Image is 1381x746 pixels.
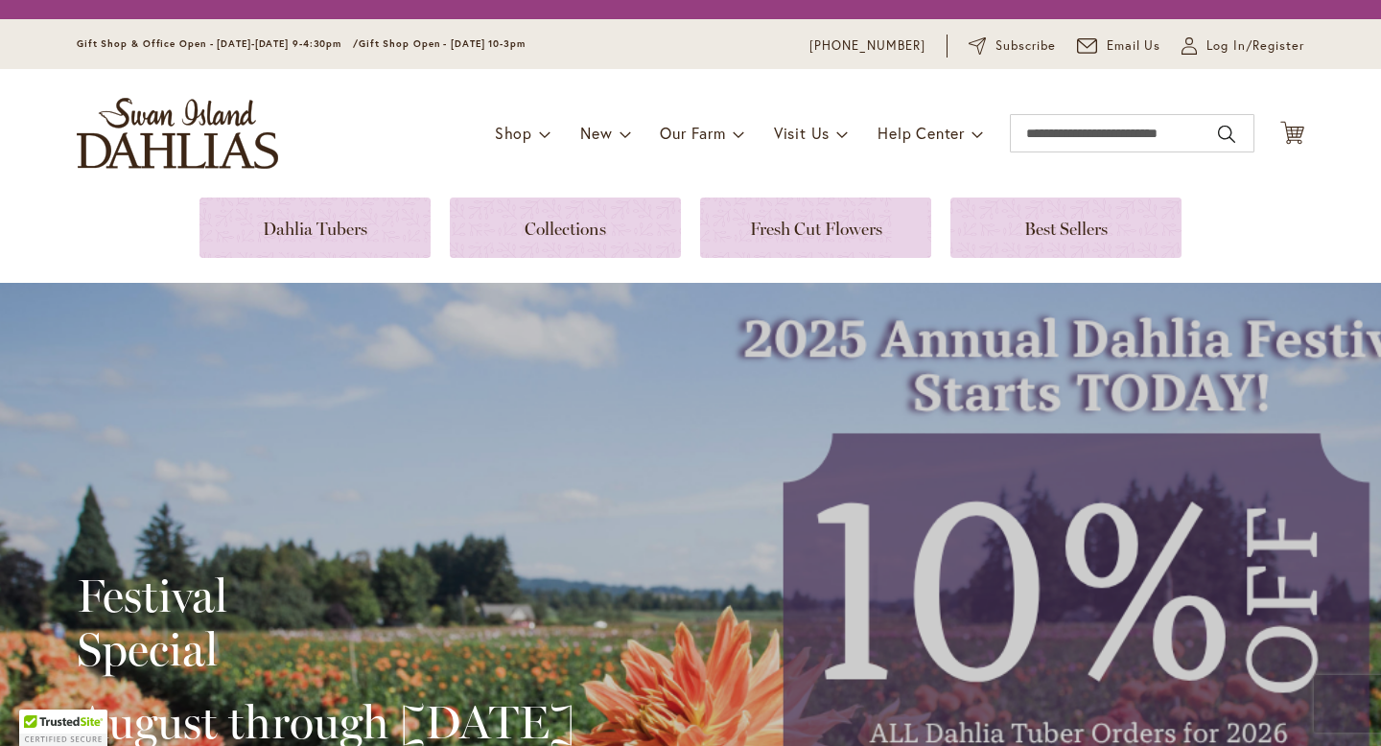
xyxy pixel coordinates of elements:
[969,36,1056,56] a: Subscribe
[1077,36,1161,56] a: Email Us
[77,569,574,676] h2: Festival Special
[774,123,830,143] span: Visit Us
[1182,36,1304,56] a: Log In/Register
[995,36,1056,56] span: Subscribe
[495,123,532,143] span: Shop
[660,123,725,143] span: Our Farm
[580,123,612,143] span: New
[77,98,278,169] a: store logo
[1107,36,1161,56] span: Email Us
[809,36,925,56] a: [PHONE_NUMBER]
[77,37,359,50] span: Gift Shop & Office Open - [DATE]-[DATE] 9-4:30pm /
[1206,36,1304,56] span: Log In/Register
[359,37,526,50] span: Gift Shop Open - [DATE] 10-3pm
[1218,119,1235,150] button: Search
[878,123,965,143] span: Help Center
